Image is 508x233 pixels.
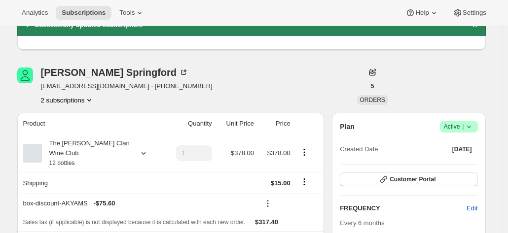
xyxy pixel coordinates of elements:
span: ORDERS [360,97,385,103]
th: Price [257,113,293,134]
span: $378.00 [231,149,254,157]
span: $378.00 [267,149,290,157]
span: Edit [467,203,477,213]
th: Quantity [162,113,215,134]
small: 12 bottles [49,160,75,166]
span: [DATE] [452,145,472,153]
span: Created Date [340,144,378,154]
button: Shipping actions [296,176,312,187]
button: Analytics [16,6,54,20]
span: [EMAIL_ADDRESS][DOMAIN_NAME] · [PHONE_NUMBER] [41,81,213,91]
span: Garry Springford [17,67,33,83]
th: Unit Price [215,113,257,134]
span: Sales tax (if applicable) is not displayed because it is calculated with each new order. [23,219,246,226]
span: Analytics [22,9,48,17]
th: Product [17,113,163,134]
button: Product actions [296,147,312,158]
div: [PERSON_NAME] Springford [41,67,189,77]
span: Subscriptions [62,9,106,17]
div: box-discount-AKYAMS [23,199,254,208]
span: Help [415,9,429,17]
span: Active [444,122,474,132]
h2: Plan [340,122,355,132]
span: | [462,123,464,131]
button: Subscriptions [56,6,111,20]
span: - $75.60 [93,199,115,208]
span: Every 6 months [340,219,384,227]
div: The [PERSON_NAME] Clan Wine Club [42,138,131,168]
span: Settings [463,9,486,17]
button: Edit [461,200,483,216]
span: Tools [119,9,135,17]
span: $317.40 [255,218,278,226]
th: Shipping [17,172,163,194]
button: Help [399,6,444,20]
button: Settings [447,6,492,20]
button: Tools [113,6,150,20]
span: Customer Portal [390,175,435,183]
button: Product actions [41,95,95,105]
h2: FREQUENCY [340,203,467,213]
button: [DATE] [446,142,478,156]
button: Customer Portal [340,172,477,186]
button: 5 [365,79,380,93]
span: $15.00 [271,179,290,187]
span: 5 [371,82,374,90]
